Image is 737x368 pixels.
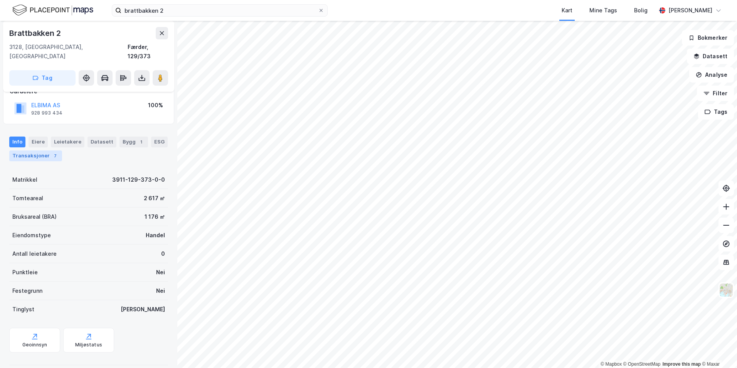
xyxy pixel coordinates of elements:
[698,104,734,120] button: Tags
[12,268,38,277] div: Punktleie
[119,137,148,147] div: Bygg
[51,152,59,160] div: 7
[12,286,42,295] div: Festegrunn
[75,342,102,348] div: Miljøstatus
[697,86,734,101] button: Filter
[9,70,76,86] button: Tag
[634,6,648,15] div: Bolig
[121,5,318,16] input: Søk på adresse, matrikkel, gårdeiere, leietakere eller personer
[12,231,51,240] div: Eiendomstype
[87,137,116,147] div: Datasett
[112,175,165,184] div: 3911-129-373-0-0
[698,331,737,368] iframe: Chat Widget
[562,6,572,15] div: Kart
[146,231,165,240] div: Handel
[12,175,37,184] div: Matrikkel
[29,137,48,147] div: Eiere
[148,101,163,110] div: 100%
[12,305,34,314] div: Tinglyst
[9,137,25,147] div: Info
[698,331,737,368] div: Kontrollprogram for chat
[663,361,701,367] a: Improve this map
[145,212,165,221] div: 1 176 ㎡
[137,138,145,146] div: 1
[668,6,712,15] div: [PERSON_NAME]
[682,30,734,46] button: Bokmerker
[156,268,165,277] div: Nei
[12,3,93,17] img: logo.f888ab2527a4732fd821a326f86c7f29.svg
[9,27,62,39] div: Brattbakken 2
[719,283,734,297] img: Z
[589,6,617,15] div: Mine Tags
[151,137,168,147] div: ESG
[22,342,47,348] div: Geoinnsyn
[12,212,57,221] div: Bruksareal (BRA)
[687,49,734,64] button: Datasett
[9,150,62,161] div: Transaksjoner
[161,249,165,258] div: 0
[12,194,43,203] div: Tomteareal
[121,305,165,314] div: [PERSON_NAME]
[623,361,661,367] a: OpenStreetMap
[31,110,62,116] div: 928 993 434
[601,361,622,367] a: Mapbox
[9,42,128,61] div: 3128, [GEOGRAPHIC_DATA], [GEOGRAPHIC_DATA]
[689,67,734,83] button: Analyse
[144,194,165,203] div: 2 617 ㎡
[156,286,165,295] div: Nei
[51,137,84,147] div: Leietakere
[12,249,57,258] div: Antall leietakere
[128,42,168,61] div: Færder, 129/373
